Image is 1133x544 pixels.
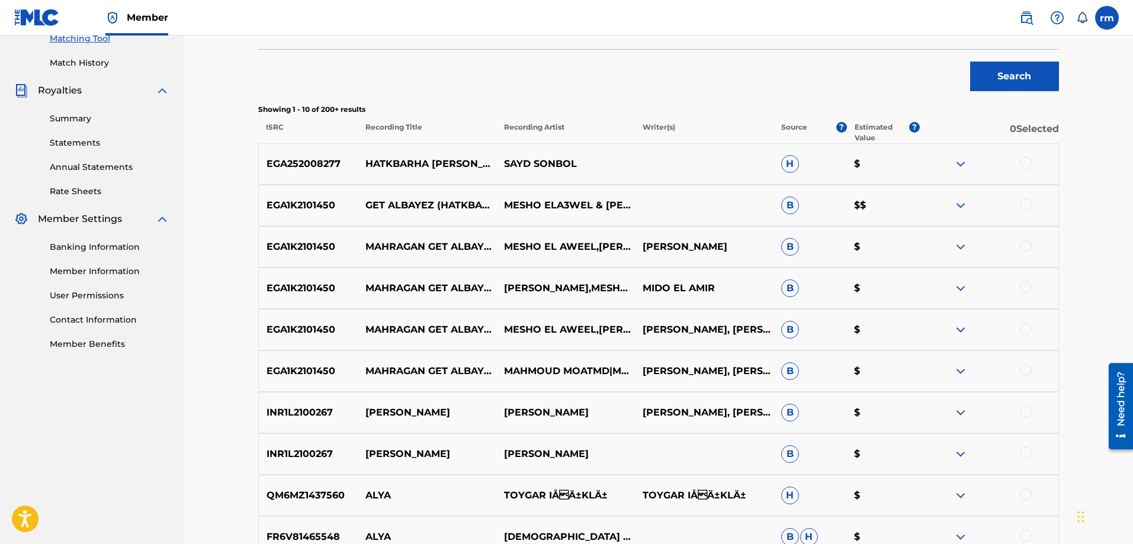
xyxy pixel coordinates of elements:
[358,405,496,420] p: [PERSON_NAME]
[155,83,169,98] img: expand
[259,198,358,213] p: EGA1K2101450
[50,33,169,45] a: Matching Tool
[1015,6,1038,30] a: Public Search
[920,122,1058,143] p: 0 Selected
[259,240,358,254] p: EGA1K2101450
[635,323,773,337] p: [PERSON_NAME], [PERSON_NAME]
[259,405,358,420] p: INR1L2100267
[635,364,773,378] p: [PERSON_NAME], [PERSON_NAME]
[635,488,773,503] p: TOYGAR IÅÄ±KLÄ±
[855,122,909,143] p: Estimated Value
[781,487,799,504] span: H
[1076,12,1088,24] div: Notifications
[954,281,968,295] img: expand
[50,265,169,278] a: Member Information
[259,157,358,171] p: EGA252008277
[50,185,169,198] a: Rate Sheets
[496,281,635,295] p: [PERSON_NAME],MESHO EL [PERSON_NAME] EL [PERSON_NAME]
[781,197,799,214] span: B
[781,362,799,380] span: B
[846,323,920,337] p: $
[14,9,60,26] img: MLC Logo
[38,83,82,98] span: Royalties
[954,405,968,420] img: expand
[496,447,635,461] p: [PERSON_NAME]
[1074,487,1133,544] div: أداة الدردشة
[358,364,496,378] p: MAHRAGAN GET ALBAYEZ HATKBARHA ALYA
[358,157,496,171] p: HATKBARHA [PERSON_NAME] ALEK
[970,62,1059,91] button: Search
[259,530,358,544] p: FR6V81465548
[38,212,122,226] span: Member Settings
[358,323,496,337] p: MAHRAGAN GET ALBAYEZ HATKBARHA ALYA
[1077,499,1084,535] div: سحب
[846,198,920,213] p: $$
[50,241,169,253] a: Banking Information
[50,289,169,302] a: User Permissions
[954,488,968,503] img: expand
[358,447,496,461] p: [PERSON_NAME]
[50,314,169,326] a: Contact Information
[50,137,169,149] a: Statements
[14,83,28,98] img: Royalties
[781,404,799,421] span: B
[50,112,169,125] a: Summary
[635,281,773,295] p: MIDO EL AMIR
[259,364,358,378] p: EGA1K2101450
[358,198,496,213] p: GET ALBAYEZ (HATKBARHA ALYA)
[155,212,169,226] img: expand
[1100,359,1133,454] iframe: Resource Center
[496,157,635,171] p: SAYD SONBOL
[781,445,799,463] span: B
[781,279,799,297] span: B
[635,122,773,143] p: Writer(s)
[846,240,920,254] p: $
[846,364,920,378] p: $
[781,155,799,173] span: H
[358,281,496,295] p: MAHRAGAN GET ALBAYEZ HATKBARHA ALYA
[50,338,169,350] a: Member Benefits
[846,488,920,503] p: $
[954,530,968,544] img: expand
[357,122,496,143] p: Recording Title
[496,240,635,254] p: MESHO EL AWEEL,[PERSON_NAME],[PERSON_NAME],[PERSON_NAME] EL BAHRAWY
[105,11,120,25] img: Top Rightsholder
[127,11,168,24] span: Member
[14,212,28,226] img: Member Settings
[954,240,968,254] img: expand
[846,405,920,420] p: $
[496,122,635,143] p: Recording Artist
[909,122,920,133] span: ?
[50,161,169,173] a: Annual Statements
[496,488,635,503] p: TOYGAR IÅÄ±KLÄ±
[635,405,773,420] p: [PERSON_NAME], [PERSON_NAME]
[1045,6,1069,30] div: Help
[954,157,968,171] img: expand
[358,240,496,254] p: MAHRAGAN GET ALBAYEZ HATKBARHA ALYA
[1074,487,1133,544] iframe: Chat Widget
[358,530,496,544] p: ALYA
[259,488,358,503] p: QM6MZ1437560
[258,122,358,143] p: ISRC
[954,447,968,461] img: expand
[635,240,773,254] p: [PERSON_NAME]
[358,488,496,503] p: ALYA
[954,323,968,337] img: expand
[846,530,920,544] p: $
[846,281,920,295] p: $
[781,122,807,143] p: Source
[258,104,1059,115] p: Showing 1 - 10 of 200+ results
[496,198,635,213] p: MESHO ELA3WEL & [PERSON_NAME]
[954,364,968,378] img: expand
[846,157,920,171] p: $
[954,198,968,213] img: expand
[50,57,169,69] a: Match History
[496,405,635,420] p: [PERSON_NAME]
[496,364,635,378] p: MAHMOUD MOATMD|MESHO EL AWEEL|[PERSON_NAME]
[496,530,635,544] p: [DEMOGRAPHIC_DATA] SPIRIT
[1095,6,1119,30] div: User Menu
[781,238,799,256] span: B
[1050,11,1064,25] img: help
